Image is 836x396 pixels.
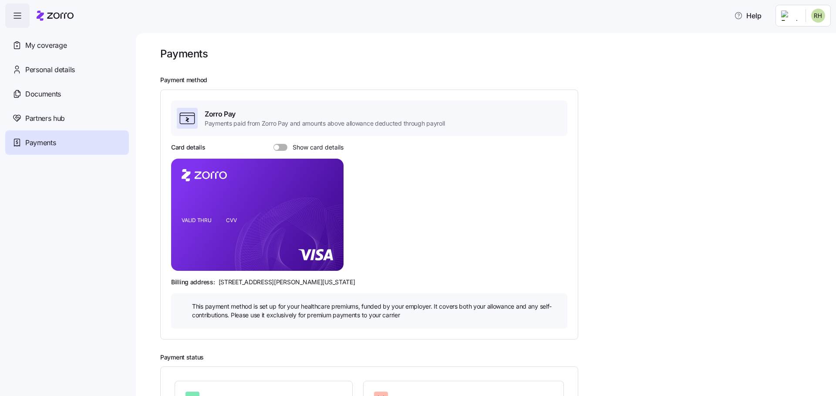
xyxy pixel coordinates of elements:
a: Documents [5,82,129,106]
span: Zorro Pay [205,109,445,120]
span: Personal details [25,64,75,75]
img: 9866fcb425cea38f43e255766a713f7f [811,9,825,23]
span: Payments [25,137,56,148]
a: My coverage [5,33,129,57]
a: Partners hub [5,106,129,130]
span: Billing address: [171,278,215,286]
span: Help [734,10,762,21]
button: Help [727,7,769,24]
span: This payment method is set up for your healthcare premiums, funded by your employer. It covers bo... [192,302,560,320]
h2: Payment status [160,353,824,362]
span: Payments paid from Zorro Pay and amounts above allowance deducted through payroll [205,119,445,128]
img: Employer logo [781,10,799,21]
span: [STREET_ADDRESS][PERSON_NAME][US_STATE] [219,278,355,286]
a: Payments [5,130,129,155]
h2: Payment method [160,76,824,84]
span: Show card details [287,144,344,151]
img: icon bulb [178,302,189,313]
span: Documents [25,89,61,100]
h1: Payments [160,47,208,60]
a: Personal details [5,57,129,82]
span: Partners hub [25,113,65,124]
tspan: CVV [226,217,237,223]
tspan: VALID THRU [182,217,212,223]
span: My coverage [25,40,67,51]
h3: Card details [171,143,206,152]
